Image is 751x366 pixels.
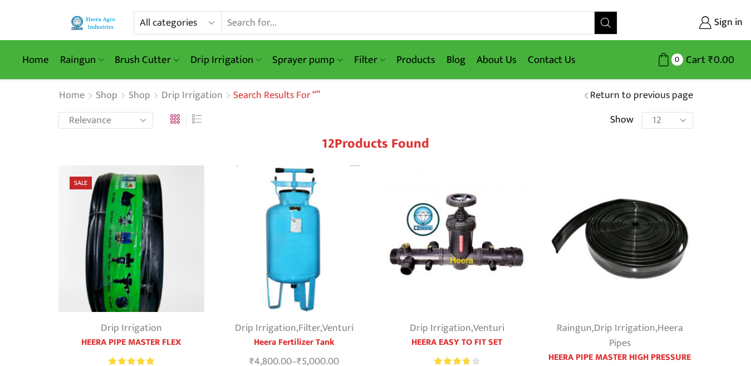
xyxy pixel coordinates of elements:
[101,320,162,336] a: Drip Irrigation
[335,133,429,155] span: Products found
[441,47,471,73] a: Blog
[410,320,471,336] a: Drip Irrigation
[221,336,367,349] a: Heera Fertilizer Tank
[58,165,205,312] img: Heera Gold Krushi Pipe Black
[547,351,693,364] a: HEERA PIPE MASTER HIGH PRESSURE
[671,53,683,65] span: 0
[233,90,320,102] h1: Search results for “”
[522,47,581,73] a: Contact Us
[629,50,734,70] a: 0 Cart ₹0.00
[95,89,118,103] a: Shop
[594,320,655,336] a: Drip Irrigation
[221,321,367,336] div: , ,
[298,320,320,336] a: Filter
[161,89,223,103] a: Drip Irrigation
[185,47,267,73] a: Drip Irrigation
[58,89,320,103] nav: Breadcrumb
[17,47,55,73] a: Home
[547,321,693,351] div: , ,
[322,320,354,336] a: Venturi
[634,13,743,33] a: Sign in
[609,320,683,352] a: Heera Pipes
[708,51,734,69] bdi: 0.00
[348,47,391,73] a: Filter
[235,320,296,336] a: Drip Irrigation
[384,321,531,336] div: ,
[222,12,595,34] input: Search for...
[384,336,531,349] a: HEERA EASY TO FIT SET
[711,16,743,30] span: Sign in
[55,47,109,73] a: Raingun
[58,336,205,349] a: HEERA PIPE MASTER FLEX
[70,177,92,189] span: Sale
[590,89,693,103] a: Return to previous page
[557,320,592,336] a: Raingun
[267,47,348,73] a: Sprayer pump
[708,51,714,69] span: ₹
[683,52,705,67] span: Cart
[595,12,617,34] button: Search button
[322,133,335,155] span: 12
[58,112,153,129] select: Shop order
[471,47,522,73] a: About Us
[109,47,184,73] a: Brush Cutter
[384,165,531,312] img: Heera Easy To Fit Set
[58,89,85,103] a: Home
[547,165,693,312] img: Heera Flex Pipe
[610,113,634,128] span: Show
[473,320,504,336] a: Venturi
[221,165,367,312] img: Heera Fertilizer Tank
[391,47,441,73] a: Products
[128,89,151,103] a: Shop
